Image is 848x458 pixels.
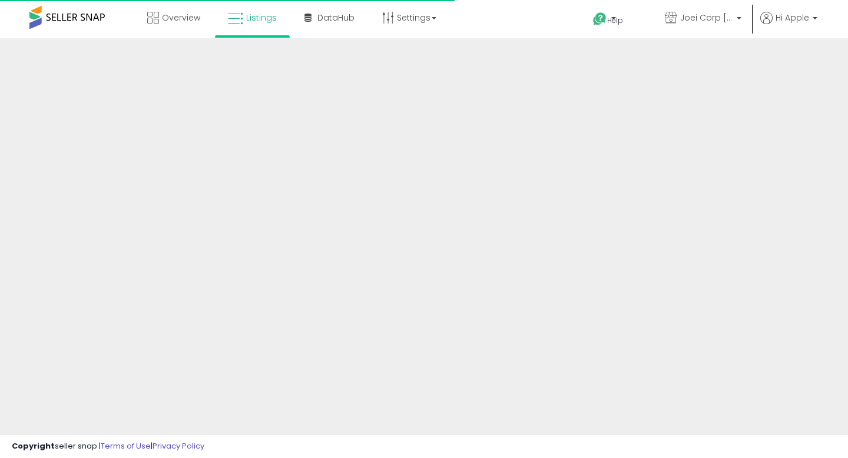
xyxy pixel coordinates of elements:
[12,440,55,452] strong: Copyright
[592,12,607,26] i: Get Help
[760,12,817,38] a: Hi Apple
[584,3,646,38] a: Help
[776,12,809,24] span: Hi Apple
[607,15,623,25] span: Help
[246,12,277,24] span: Listings
[12,441,204,452] div: seller snap | |
[153,440,204,452] a: Privacy Policy
[162,12,200,24] span: Overview
[101,440,151,452] a: Terms of Use
[317,12,355,24] span: DataHub
[680,12,733,24] span: Joei Corp [GEOGRAPHIC_DATA]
